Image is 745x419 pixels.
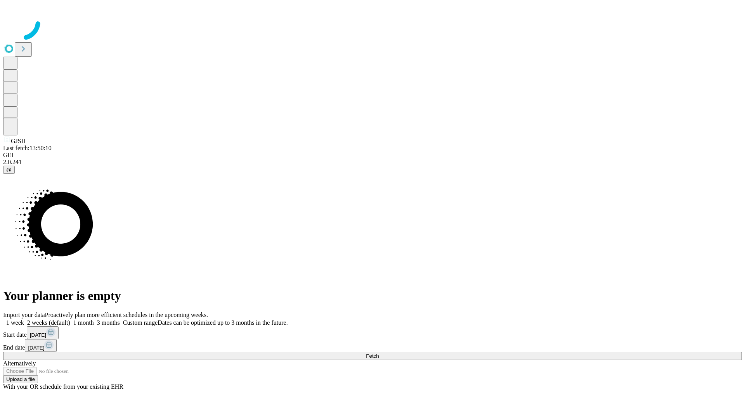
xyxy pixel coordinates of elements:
[27,319,70,326] span: 2 weeks (default)
[3,289,742,303] h1: Your planner is empty
[3,339,742,352] div: End date
[366,353,379,359] span: Fetch
[73,319,94,326] span: 1 month
[11,138,26,144] span: GJSH
[28,345,44,351] span: [DATE]
[97,319,120,326] span: 3 months
[6,167,12,173] span: @
[3,312,45,318] span: Import your data
[3,145,52,151] span: Last fetch: 13:50:10
[3,159,742,166] div: 2.0.241
[3,166,15,174] button: @
[123,319,158,326] span: Custom range
[6,319,24,326] span: 1 week
[25,339,57,352] button: [DATE]
[158,319,288,326] span: Dates can be optimized up to 3 months in the future.
[27,326,59,339] button: [DATE]
[3,360,36,367] span: Alternatively
[3,375,38,383] button: Upload a file
[3,383,123,390] span: With your OR schedule from your existing EHR
[45,312,208,318] span: Proactively plan more efficient schedules in the upcoming weeks.
[3,326,742,339] div: Start date
[3,152,742,159] div: GEI
[3,352,742,360] button: Fetch
[30,332,46,338] span: [DATE]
